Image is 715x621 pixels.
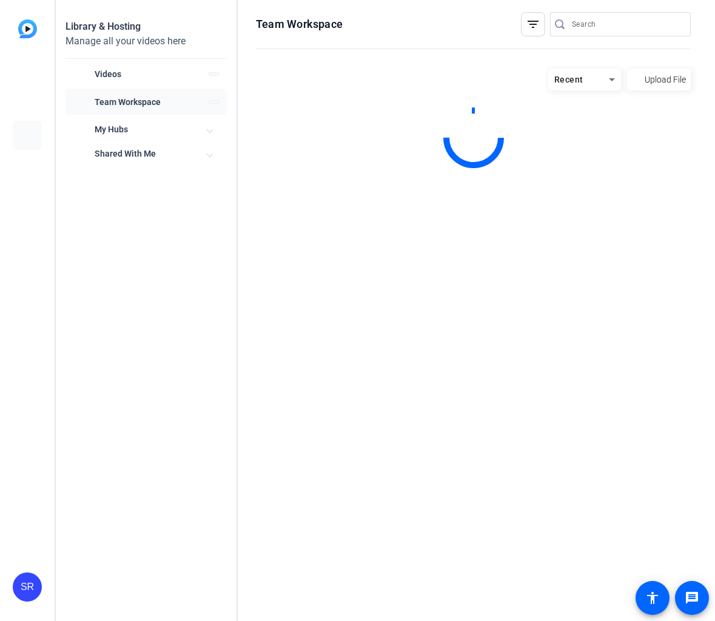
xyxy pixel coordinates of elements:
[95,68,209,80] span: Videos
[526,17,540,32] mat-icon: filter_list
[572,17,681,32] input: Search
[65,19,227,34] div: Library & Hosting
[18,19,37,38] img: blue-gradient.svg
[685,591,699,605] mat-icon: message
[13,572,42,602] div: SR
[95,148,207,160] span: Shared With Me
[95,96,209,108] span: Team Workspace
[65,34,227,49] div: Manage all your videos here
[65,117,227,141] mat-expansion-panel-header: My Hubs
[554,75,583,84] span: Recent
[645,591,660,605] mat-icon: accessibility
[95,123,181,136] span: My Hubs
[256,17,343,32] h1: Team Workspace
[645,73,686,86] span: Upload File
[65,141,227,166] mat-expansion-panel-header: Shared With Me
[627,69,691,90] button: Upload File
